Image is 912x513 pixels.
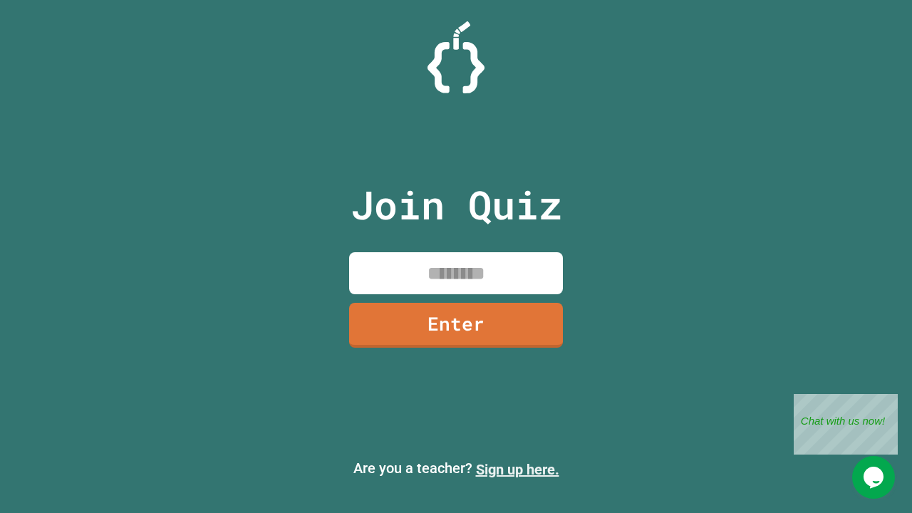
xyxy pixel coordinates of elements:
[794,394,898,455] iframe: chat widget
[11,457,901,480] p: Are you a teacher?
[349,303,563,348] a: Enter
[852,456,898,499] iframe: chat widget
[351,175,562,234] p: Join Quiz
[427,21,484,93] img: Logo.svg
[476,461,559,478] a: Sign up here.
